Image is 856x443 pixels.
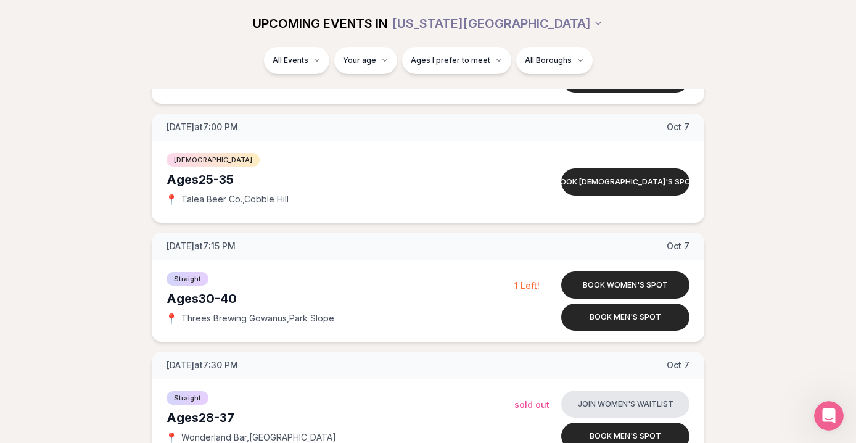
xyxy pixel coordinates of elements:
span: [DATE] at 7:30 PM [167,359,238,371]
span: 📍 [167,194,176,204]
div: Ages 25-35 [167,171,514,188]
span: Oct 7 [667,240,689,252]
div: Ages 28-37 [167,409,514,426]
span: Straight [167,391,208,405]
span: [DATE] at 7:15 PM [167,240,236,252]
span: Your age [343,56,376,65]
button: [US_STATE][GEOGRAPHIC_DATA] [392,10,603,37]
button: Join women's waitlist [561,391,689,418]
button: Book women's spot [561,271,689,299]
span: Talea Beer Co. , Cobble Hill [181,193,289,205]
span: UPCOMING EVENTS IN [253,15,387,32]
span: Ages I prefer to meet [411,56,490,65]
button: Ages I prefer to meet [402,47,511,74]
span: 📍 [167,433,176,442]
div: Ages 30-40 [167,290,514,307]
button: All Events [264,47,329,74]
button: All Boroughs [516,47,593,74]
button: Book [DEMOGRAPHIC_DATA]'s spot [561,168,689,196]
button: Your age [334,47,397,74]
span: Oct 7 [667,359,689,371]
span: [DATE] at 7:00 PM [167,121,238,133]
span: Threes Brewing Gowanus , Park Slope [181,312,334,325]
span: 1 Left! [514,280,540,291]
span: Straight [167,272,208,286]
iframe: Intercom live chat [814,401,844,431]
span: All Events [273,56,308,65]
span: 📍 [167,313,176,323]
span: [DEMOGRAPHIC_DATA] [167,153,260,167]
button: Book men's spot [561,304,689,331]
span: All Boroughs [525,56,572,65]
span: Oct 7 [667,121,689,133]
span: Sold Out [514,399,549,410]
